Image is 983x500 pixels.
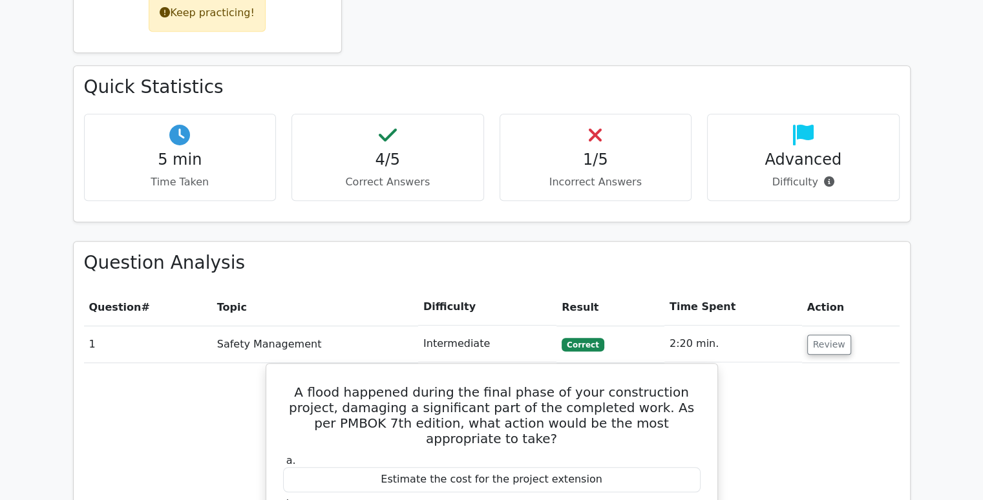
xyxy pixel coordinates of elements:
p: Incorrect Answers [511,174,681,190]
th: Topic [212,289,418,326]
th: # [84,289,212,326]
p: Difficulty [718,174,889,190]
span: a. [286,454,296,466]
h4: 4/5 [302,151,473,169]
h4: Advanced [718,151,889,169]
p: Time Taken [95,174,266,190]
th: Difficulty [418,289,556,326]
th: Result [556,289,664,326]
td: 1 [84,326,212,362]
h3: Quick Statistics [84,76,900,98]
h3: Question Analysis [84,252,900,274]
button: Review [807,335,851,355]
h4: 1/5 [511,151,681,169]
td: Intermediate [418,326,556,362]
p: Correct Answers [302,174,473,190]
th: Time Spent [664,289,802,326]
span: Correct [562,338,604,351]
h4: 5 min [95,151,266,169]
td: Safety Management [212,326,418,362]
h5: A flood happened during the final phase of your construction project, damaging a significant part... [282,384,702,446]
span: Question [89,301,142,313]
div: Estimate the cost for the project extension [283,467,701,492]
td: 2:20 min. [664,326,802,362]
th: Action [802,289,900,326]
